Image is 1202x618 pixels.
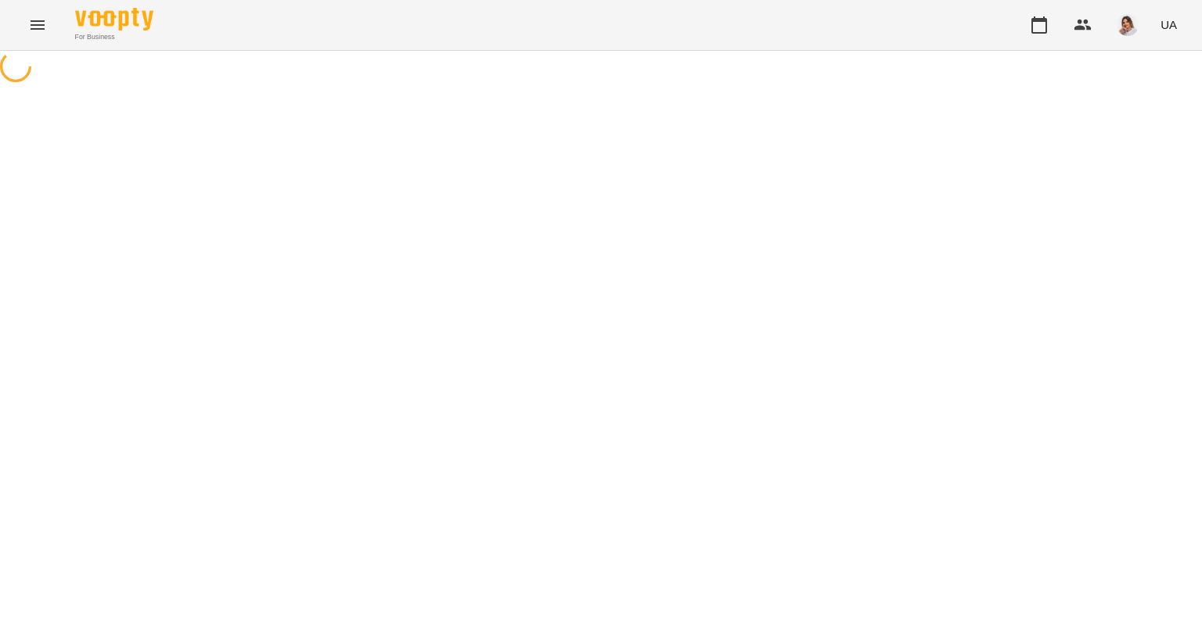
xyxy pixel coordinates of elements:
span: For Business [75,32,153,42]
button: Menu [19,6,56,44]
img: d332a1c3318355be326c790ed3ba89f4.jpg [1117,14,1139,36]
img: Voopty Logo [75,8,153,31]
span: UA [1161,16,1177,33]
button: UA [1154,10,1183,39]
